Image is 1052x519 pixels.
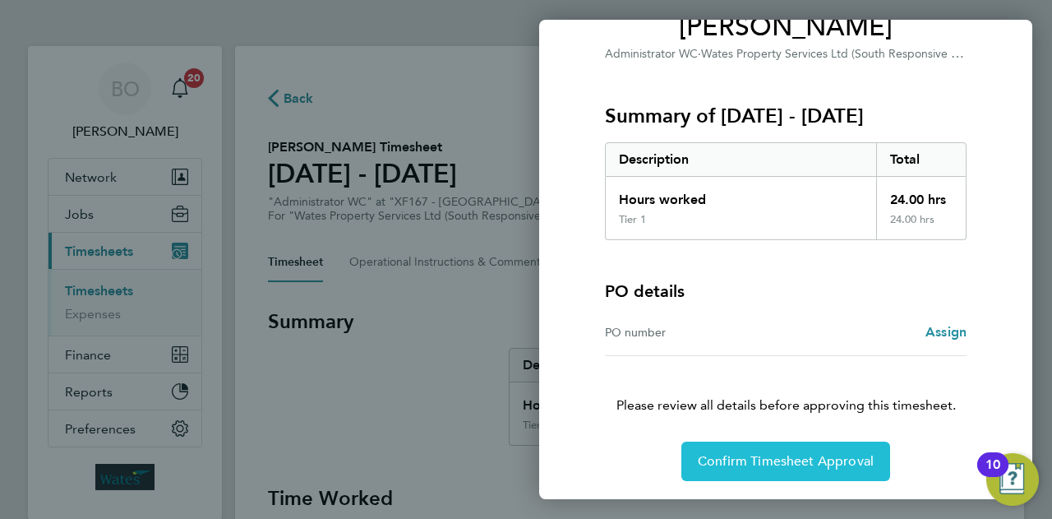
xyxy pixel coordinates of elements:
span: [PERSON_NAME] [605,11,967,44]
span: Administrator WC [605,47,698,61]
a: Assign [925,322,967,342]
div: Description [606,143,876,176]
div: Tier 1 [619,213,646,226]
button: Open Resource Center, 10 new notifications [986,453,1039,506]
div: 24.00 hrs [876,177,967,213]
div: Hours worked [606,177,876,213]
div: Summary of 23 - 29 Aug 2025 [605,142,967,240]
span: · [698,47,701,61]
p: Please review all details before approving this timesheet. [585,356,986,415]
div: 24.00 hrs [876,213,967,239]
div: Total [876,143,967,176]
h4: PO details [605,280,685,303]
div: PO number [605,322,786,342]
span: Wates Property Services Ltd (South Responsive Maintenance) [701,45,1022,61]
span: Assign [925,324,967,340]
button: Confirm Timesheet Approval [681,442,890,481]
span: Confirm Timesheet Approval [698,453,874,470]
h3: Summary of [DATE] - [DATE] [605,103,967,129]
div: 10 [985,465,1000,486]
